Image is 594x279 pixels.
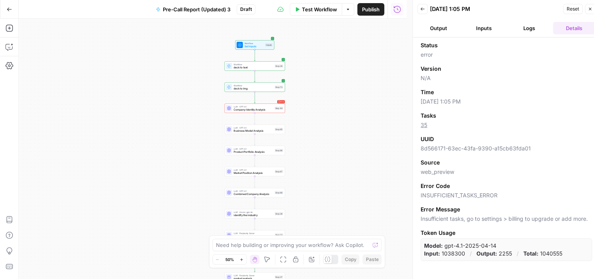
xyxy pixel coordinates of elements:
span: UUID [421,135,434,143]
span: Test Workflow [302,5,337,13]
span: Error [280,100,284,104]
span: INSUFFICIENT_TASKS_ERROR [421,191,592,199]
span: LLM · Perplexity Sonar [234,274,273,277]
div: LLM · GPT-4.1Product Portfolio AnalysisStep 86 [225,146,285,155]
g: Edge from step_36 to step_33 [254,218,255,230]
div: Step 84 [275,107,284,110]
span: Market Position Analysis [234,171,273,175]
p: 1038300 [424,250,465,258]
span: Time [421,88,434,96]
g: Edge from step_73 to step_84 [254,92,255,103]
strong: Input: [424,250,440,257]
g: Edge from start to step_39 [254,50,255,61]
div: Step 37 [275,275,283,279]
span: Copy [344,256,356,263]
span: Workflow [244,42,264,45]
g: Edge from step_39 to step_73 [254,71,255,82]
button: Copy [341,254,359,265]
span: deck to text [234,66,273,70]
span: deck to img [234,87,273,91]
strong: Total: [523,250,539,257]
strong: Model: [424,242,443,249]
span: identify the industry [234,213,273,217]
button: Test Workflow [290,3,342,16]
span: Business Model Analysis [234,129,273,133]
p: 1040555 [523,250,562,258]
div: Step 88 [275,191,283,195]
a: 35 [421,122,427,128]
button: Inputs [463,22,505,34]
div: Inputs [265,43,273,47]
span: Version [421,65,441,73]
button: Output [417,22,460,34]
div: ErrorLLM · GPT-4.1Company Identity AnalysisStep 84 [225,104,285,113]
span: Token Usage [421,229,592,237]
strong: Output: [476,250,497,257]
span: 50% [225,256,234,263]
span: Pre-Call Report (Updated) 3 [163,5,230,13]
p: / [517,250,519,258]
span: Publish [362,5,380,13]
g: Edge from step_84 to step_85 [254,113,255,124]
div: LLM · GPT-4.1Combined Company AnalysisStep 88 [225,188,285,197]
span: Reset [567,5,579,13]
span: error [421,51,592,59]
span: LLM · GPT-4.1 [234,126,273,129]
span: Set Inputs [244,45,264,48]
span: LLM · GPT-4.1 [234,105,273,108]
span: LLM · GPT-4.1 [234,147,273,150]
span: [DATE] 1:05 PM [421,98,592,106]
div: LLM · Perplexity SonarcompetitorsStep 33 [225,230,285,240]
div: Step 36 [275,212,283,216]
div: LLM · GPT-4.1Market Position AnalysisStep 87 [225,167,285,176]
span: Workflow [234,63,273,66]
span: N/A [421,74,592,82]
button: Publish [357,3,384,16]
div: Step 73 [275,86,283,89]
span: Error Code [421,182,450,190]
span: Company Identity Analysis [234,108,273,112]
span: Error Message [421,206,460,213]
div: Workflowdeck to imgStep 73 [225,82,285,92]
span: Product Portfolio Analysis [234,150,273,154]
div: Step 85 [275,128,283,131]
p: 2255 [476,250,512,258]
button: Reset [563,4,583,14]
span: competitors [234,234,273,238]
span: LLM · Perplexity Sonar [234,232,273,235]
div: Step 87 [275,170,283,173]
g: Edge from step_34 to step_37 [254,261,255,272]
span: Source [421,159,440,166]
div: Step 39 [275,64,283,68]
span: Insufficient tasks, go to settings > billing to upgrade or add more. [421,215,592,223]
span: LLM · Azure: gpt-4o [234,211,273,214]
span: 8d566171-63ec-43fa-9390-a15cb63fda01 [421,145,592,152]
span: Combined Company Analysis [234,192,273,196]
g: Edge from step_88 to step_36 [254,197,255,209]
span: Paste [366,256,378,263]
div: Step 86 [275,149,283,152]
div: Step 33 [275,233,283,237]
div: LLM · Azure: gpt-4oidentify the industryStep 36 [225,209,285,218]
button: Paste [362,254,382,265]
span: Draft [240,6,252,13]
span: LLM · GPT-4.1 [234,190,273,193]
g: Edge from step_87 to step_88 [254,176,255,188]
p: / [470,250,472,258]
span: web_preview [421,168,592,176]
button: Logs [508,22,550,34]
button: Pre-Call Report (Updated) 3 [151,3,235,16]
div: LLM · GPT-4.1Business Model AnalysisStep 85 [225,125,285,134]
span: Workflow [234,84,273,87]
g: Edge from step_85 to step_86 [254,134,255,145]
g: Edge from step_86 to step_87 [254,155,255,166]
div: Workflowdeck to textStep 39 [225,61,285,71]
p: gpt-4.1-2025-04-14 [424,242,496,250]
span: LLM · GPT-4.1 [234,168,273,172]
span: Tasks [421,112,436,120]
span: Status [421,41,438,49]
div: WorkflowSet InputsInputs [225,40,285,50]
